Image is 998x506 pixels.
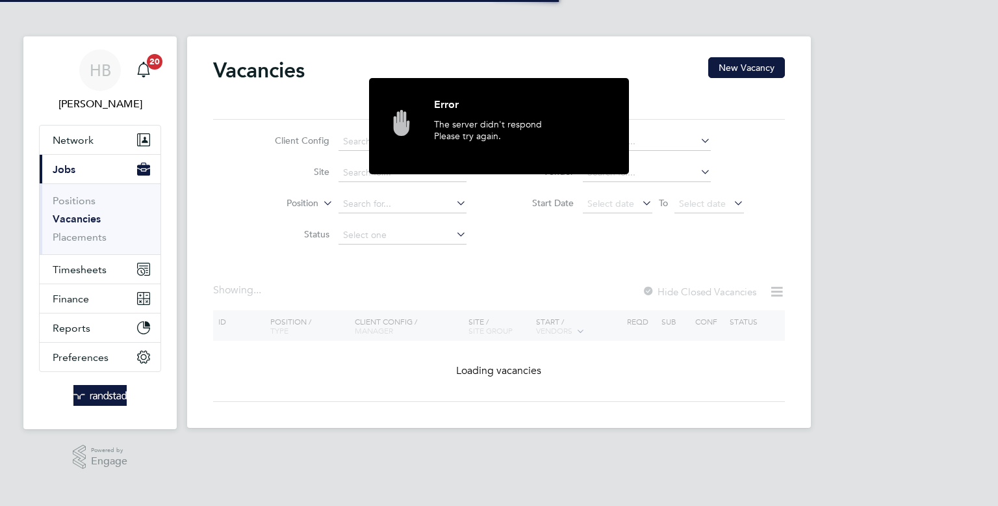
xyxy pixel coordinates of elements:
[339,195,467,213] input: Search for...
[91,445,127,456] span: Powered by
[73,385,127,406] img: randstad-logo-retina.png
[583,164,711,182] input: Search for...
[642,286,756,298] label: Hide Closed Vacancies
[53,322,90,334] span: Reports
[213,284,264,297] div: Showing
[53,263,107,276] span: Timesheets
[40,343,160,371] button: Preferences
[244,197,318,210] label: Position
[499,197,574,209] label: Start Date
[40,284,160,313] button: Finance
[53,194,96,207] a: Positions
[583,133,711,151] input: Search for...
[253,284,261,297] span: ...
[655,194,672,211] span: To
[53,293,89,305] span: Finance
[23,36,177,429] nav: Main navigation
[679,198,726,209] span: Select date
[39,385,161,406] a: Go to home page
[147,54,162,70] span: 20
[73,445,128,470] a: Powered byEngage
[53,163,75,176] span: Jobs
[53,231,107,243] a: Placements
[40,183,160,254] div: Jobs
[53,134,94,146] span: Network
[213,57,305,83] h2: Vacancies
[40,155,160,183] button: Jobs
[90,62,111,79] span: HB
[91,456,127,467] span: Engage
[434,98,609,118] div: Error
[434,118,609,161] div: The server didn't respond Please try again.
[339,133,467,151] input: Search for...
[339,226,467,245] input: Select one
[53,213,101,225] a: Vacancies
[708,57,785,78] button: New Vacancy
[255,228,329,240] label: Status
[53,351,109,364] span: Preferences
[131,49,157,91] a: 20
[255,135,329,146] label: Client Config
[39,49,161,112] a: HB[PERSON_NAME]
[339,164,467,182] input: Search for...
[39,96,161,112] span: Hela Baker
[40,126,160,154] button: Network
[587,198,634,209] span: Select date
[40,313,160,342] button: Reports
[255,166,329,178] label: Site
[40,255,160,284] button: Timesheets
